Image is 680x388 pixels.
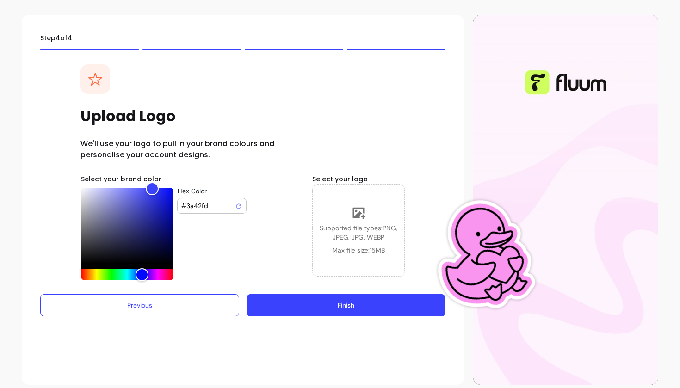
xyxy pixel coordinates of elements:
[313,223,404,242] span: Supported file types: PNG, JPEG, JPG, WEBP
[40,294,239,316] button: Previous
[332,246,385,255] span: Max file size: 15 MB
[178,187,207,195] span: Hex Color
[80,105,176,127] h1: Upload Logo
[312,184,405,277] div: Supported file types:PNG, JPEG, JPG, WEBPMax file size:15MB
[81,269,173,280] div: Hue
[81,188,173,264] div: Color
[40,33,445,43] h6: Step 4 of 4
[81,174,266,184] h6: Select your brand color
[312,174,405,184] h6: Select your logo
[80,138,297,160] h2: We'll use your logo to pull in your brand colours and personalise your account designs.
[247,294,445,316] button: Finish
[181,201,235,210] input: Hex Color
[417,190,549,321] img: Fluum Duck sticker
